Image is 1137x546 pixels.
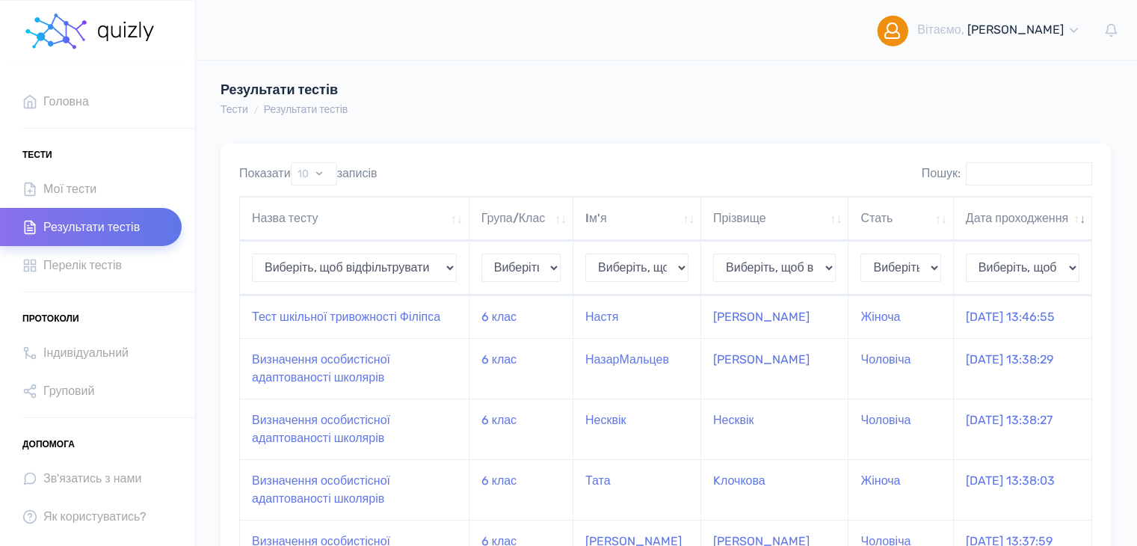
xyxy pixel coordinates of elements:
[22,9,90,54] img: homepage
[848,295,953,338] td: Жіноча
[469,399,573,459] td: 6 клас
[573,338,701,399] td: НазарМальцев
[43,381,94,401] span: Груповий
[966,162,1092,185] input: Пошук:
[22,1,157,61] a: homepage homepage
[469,338,573,399] td: 6 клас
[43,255,122,275] span: Перелік тестів
[43,91,89,111] span: Головна
[848,338,953,399] td: Чоловіча
[240,399,469,459] td: Визначення особистісної адаптованості школярів
[22,144,52,166] span: Тести
[221,102,348,117] nav: breadcrumb
[701,295,848,338] td: [PERSON_NAME]
[469,197,573,241] th: Група/Клас: активувати для сортування стовпців за зростанням
[573,197,701,241] th: Iм'я: активувати для сортування стовпців за зростанням
[43,506,147,527] span: Як користуватись?
[291,162,337,185] select: Показатизаписів
[240,459,469,520] td: Визначення особистісної адаптованості школярів
[43,468,141,488] span: Зв'язатись з нами
[221,82,730,99] h4: Результати тестів
[240,295,469,338] td: Тест шкільної тривожності Філіпса
[848,399,953,459] td: Чоловіча
[43,179,96,199] span: Мої тести
[573,399,701,459] td: Несквік
[954,197,1091,241] th: Дата проходження: активувати для сортування стовпців за зростанням
[922,162,1092,185] label: Пошук:
[43,343,129,363] span: Індивідуальний
[22,433,75,455] span: Допомога
[701,399,848,459] td: Несквік
[967,22,1064,37] span: [PERSON_NAME]
[22,307,79,330] span: Протоколи
[954,399,1091,459] td: [DATE] 13:38:27
[239,162,378,185] label: Показати записів
[573,459,701,520] td: Тата
[573,295,701,338] td: Настя
[954,338,1091,399] td: [DATE] 13:38:29
[469,459,573,520] td: 6 клас
[43,217,140,237] span: Результати тестів
[701,197,848,241] th: Прізвище: активувати для сортування стовпців за зростанням
[701,459,848,520] td: Kлочкова
[701,338,848,399] td: [PERSON_NAME]
[96,22,157,41] img: homepage
[469,295,573,338] td: 6 клас
[240,338,469,399] td: Визначення особистісної адаптованості школярів
[248,102,348,117] li: Результати тестів
[848,459,953,520] td: Жіноча
[221,102,248,117] li: Тести
[954,295,1091,338] td: [DATE] 13:46:55
[240,197,469,241] th: Назва тесту: активувати для сортування стовпців за зростанням
[848,197,953,241] th: Стать: активувати для сортування стовпців за зростанням
[954,459,1091,520] td: [DATE] 13:38:03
